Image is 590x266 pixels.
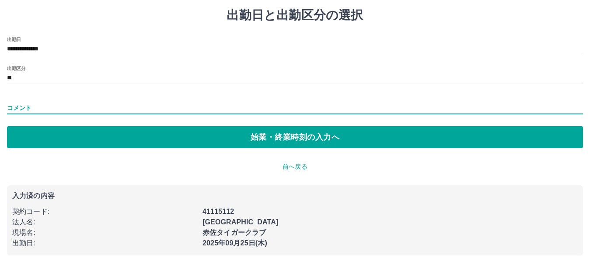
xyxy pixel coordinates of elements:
b: 赤佐タイガークラブ [202,229,266,236]
p: 法人名 : [12,217,197,227]
h1: 出勤日と出勤区分の選択 [7,8,583,23]
p: 現場名 : [12,227,197,238]
p: 前へ戻る [7,162,583,171]
p: 出勤日 : [12,238,197,248]
b: 2025年09月25日(木) [202,239,267,247]
b: [GEOGRAPHIC_DATA] [202,218,279,226]
p: 入力済の内容 [12,192,578,199]
label: 出勤区分 [7,65,25,71]
p: 契約コード : [12,206,197,217]
button: 始業・終業時刻の入力へ [7,126,583,148]
b: 41115112 [202,208,234,215]
label: 出勤日 [7,36,21,43]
